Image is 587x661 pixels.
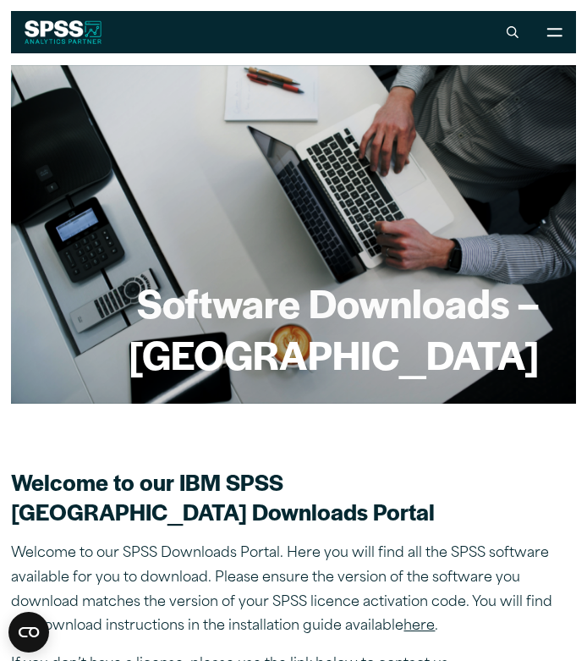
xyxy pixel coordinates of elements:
button: Open CMP widget [8,612,49,653]
img: SPSS White Logo [25,20,101,44]
p: Welcome to our SPSS Downloads Portal. Here you will find all the SPSS software available for you ... [11,542,575,639]
h2: Welcome to our IBM SPSS [GEOGRAPHIC_DATA] Downloads Portal [11,467,575,527]
a: here [403,620,435,633]
h1: Software Downloads – [GEOGRAPHIC_DATA] [47,277,539,381]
